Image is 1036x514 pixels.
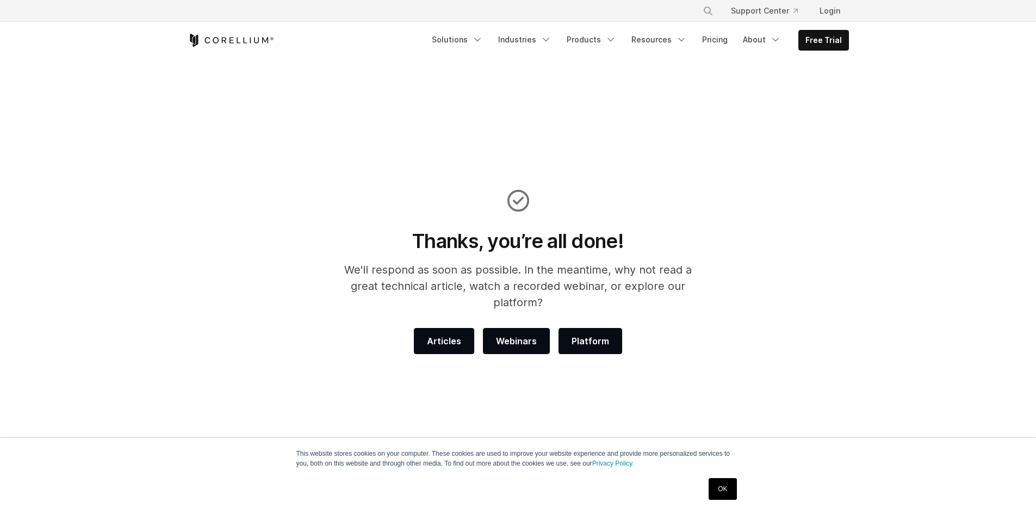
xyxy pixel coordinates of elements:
[425,30,849,51] div: Navigation Menu
[427,335,461,348] span: Articles
[625,30,693,49] a: Resources
[425,30,489,49] a: Solutions
[560,30,623,49] a: Products
[496,335,537,348] span: Webinars
[722,1,807,21] a: Support Center
[736,30,787,49] a: About
[592,460,634,467] a: Privacy Policy.
[559,328,622,354] a: Platform
[690,1,849,21] div: Navigation Menu
[188,34,274,47] a: Corellium Home
[696,30,734,49] a: Pricing
[811,1,849,21] a: Login
[330,229,706,253] h1: Thanks, you’re all done!
[709,478,736,500] a: OK
[799,30,848,50] a: Free Trial
[572,335,609,348] span: Platform
[296,449,740,468] p: This website stores cookies on your computer. These cookies are used to improve your website expe...
[330,262,706,311] p: We'll respond as soon as possible. In the meantime, why not read a great technical article, watch...
[698,1,718,21] button: Search
[492,30,558,49] a: Industries
[414,328,474,354] a: Articles
[483,328,550,354] a: Webinars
